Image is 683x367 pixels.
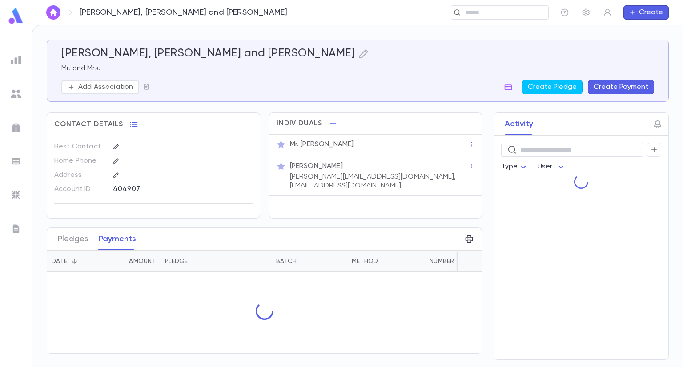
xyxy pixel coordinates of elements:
[272,251,347,272] div: Batch
[277,119,323,128] span: Individuals
[61,64,654,73] p: Mr. and Mrs.
[107,251,161,272] div: Amount
[505,113,533,135] button: Activity
[54,140,105,154] p: Best Contact
[501,163,518,170] span: Type
[113,182,223,195] div: 404907
[58,228,88,250] button: Pledges
[54,154,105,168] p: Home Phone
[99,228,136,250] button: Payments
[78,83,133,92] p: Add Association
[54,182,105,196] p: Account ID
[347,251,425,272] div: Method
[430,251,454,272] div: Number
[11,223,21,234] img: letters_grey.7941b92b52307dd3b8a917253454ce1c.svg
[67,254,81,268] button: Sort
[11,190,21,200] img: imports_grey.530a8a0e642e233f2baf0ef88e8c9fcb.svg
[522,80,583,94] button: Create Pledge
[11,55,21,65] img: reports_grey.c525e4749d1bce6a11f5fe2a8de1b229.svg
[11,156,21,167] img: batches_grey.339ca447c9d9533ef1741baa751efc33.svg
[48,9,59,16] img: home_white.a664292cf8c1dea59945f0da9f25487c.svg
[7,7,25,24] img: logo
[54,120,123,129] span: Contact Details
[290,172,469,190] p: [PERSON_NAME][EMAIL_ADDRESS][DOMAIN_NAME], [EMAIL_ADDRESS][DOMAIN_NAME]
[161,251,272,272] div: Pledge
[61,47,355,60] h5: [PERSON_NAME], [PERSON_NAME] and [PERSON_NAME]
[425,251,483,272] div: Number
[52,251,67,272] div: Date
[538,163,553,170] span: User
[11,88,21,99] img: students_grey.60c7aba0da46da39d6d829b817ac14fc.svg
[11,122,21,133] img: campaigns_grey.99e729a5f7ee94e3726e6486bddda8f1.svg
[165,251,188,272] div: Pledge
[47,251,107,272] div: Date
[61,80,139,94] button: Add Association
[501,158,529,176] div: Type
[538,158,567,176] div: User
[623,5,669,20] button: Create
[290,140,354,149] p: Mr. [PERSON_NAME]
[352,251,378,272] div: Method
[129,251,156,272] div: Amount
[290,162,343,171] p: [PERSON_NAME]
[80,8,287,17] p: [PERSON_NAME], [PERSON_NAME] and [PERSON_NAME]
[54,168,105,182] p: Address
[276,251,297,272] div: Batch
[588,80,654,94] button: Create Payment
